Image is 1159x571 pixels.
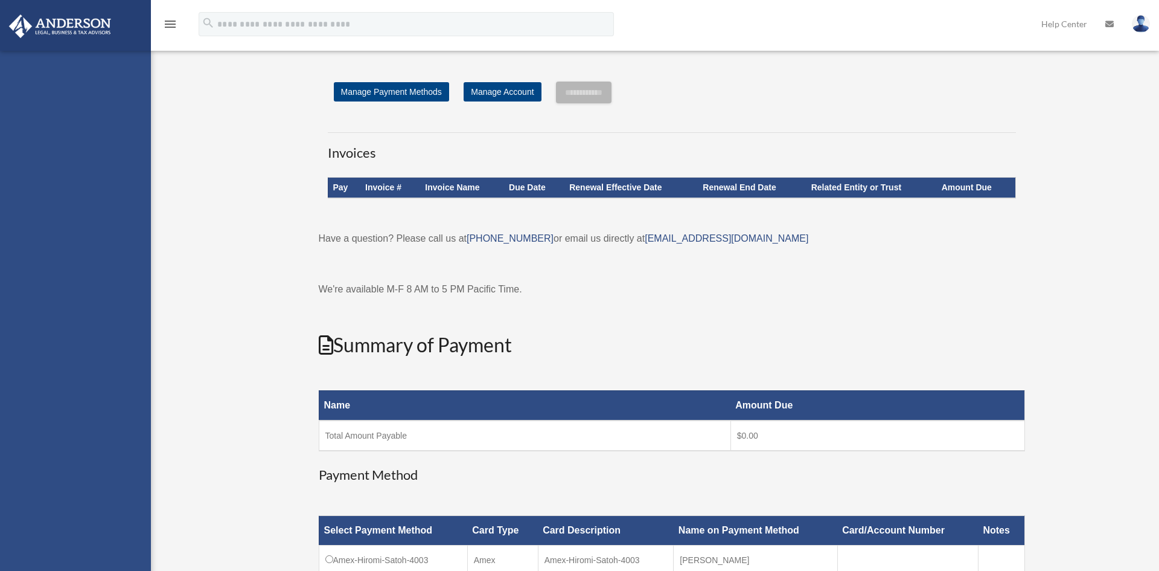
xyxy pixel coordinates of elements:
a: Manage Payment Methods [334,82,449,102]
h2: Summary of Payment [319,332,1025,359]
th: Invoice Name [420,178,504,198]
td: Total Amount Payable [319,421,730,451]
th: Name on Payment Method [674,516,837,546]
img: User Pic [1132,15,1150,33]
th: Amount Due [937,178,1015,198]
th: Select Payment Method [319,516,467,546]
th: Pay [328,178,360,198]
th: Related Entity or Trust [806,178,937,198]
h3: Payment Method [319,466,1025,485]
h3: Invoices [328,132,1016,163]
th: Invoice # [360,178,420,198]
td: $0.00 [730,421,1024,451]
th: Name [319,390,730,421]
th: Renewal End Date [698,178,806,198]
th: Notes [978,516,1024,546]
a: [PHONE_NUMBER] [467,233,554,244]
a: Manage Account [464,82,541,102]
th: Renewal Effective Date [564,178,698,198]
th: Amount Due [730,390,1024,421]
i: menu [163,17,177,31]
i: search [202,16,215,30]
img: Anderson Advisors Platinum Portal [5,15,115,38]
p: Have a question? Please call us at or email us directly at [319,230,1025,247]
th: Card Description [538,516,674,546]
a: menu [163,21,177,31]
th: Due Date [504,178,564,198]
a: [EMAIL_ADDRESS][DOMAIN_NAME] [645,233,808,244]
p: We're available M-F 8 AM to 5 PM Pacific Time. [319,281,1025,298]
th: Card Type [467,516,538,546]
th: Card/Account Number [837,516,978,546]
